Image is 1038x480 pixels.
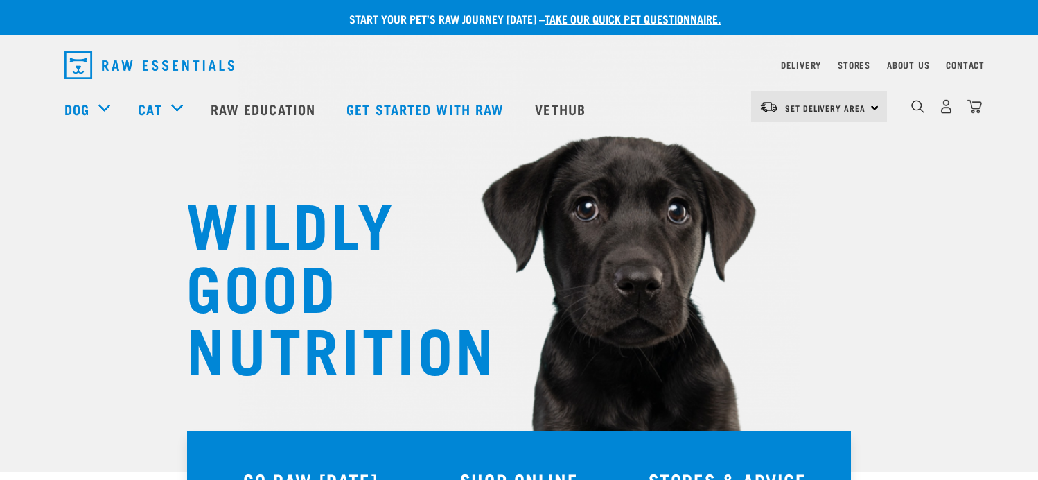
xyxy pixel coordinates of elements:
[946,62,985,67] a: Contact
[53,46,985,85] nav: dropdown navigation
[967,99,982,114] img: home-icon@2x.png
[138,98,161,119] a: Cat
[521,81,603,137] a: Vethub
[781,62,821,67] a: Delivery
[333,81,521,137] a: Get started with Raw
[785,105,865,110] span: Set Delivery Area
[911,100,924,113] img: home-icon-1@2x.png
[197,81,333,137] a: Raw Education
[186,191,464,378] h1: WILDLY GOOD NUTRITION
[838,62,870,67] a: Stores
[64,51,234,79] img: Raw Essentials Logo
[545,15,721,22] a: take our quick pet questionnaire.
[64,98,89,119] a: Dog
[759,101,778,113] img: van-moving.png
[887,62,929,67] a: About Us
[939,99,953,114] img: user.png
